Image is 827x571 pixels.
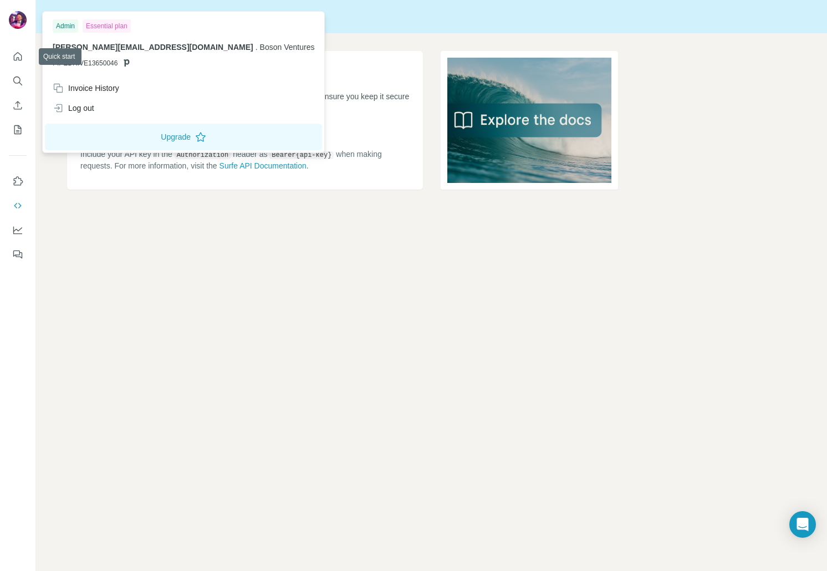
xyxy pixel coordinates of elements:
div: Log out [53,103,94,114]
div: Invoice History [53,83,119,94]
span: . [256,43,258,52]
img: Avatar [9,11,27,29]
span: [PERSON_NAME][EMAIL_ADDRESS][DOMAIN_NAME] [53,43,253,52]
div: Essential plan [83,19,131,33]
button: Use Surfe on LinkedIn [9,171,27,191]
button: Search [9,71,27,91]
button: Upgrade [45,124,322,150]
span: Boson Ventures [260,43,315,52]
div: Admin [53,19,78,33]
code: Authorization [175,151,231,159]
span: PIPEDRIVE13650046 [53,58,118,68]
p: Include your API key in the header as when making requests. For more information, visit the . [80,149,410,171]
code: Bearer {api-key} [269,151,334,159]
div: Open Intercom Messenger [789,511,816,538]
a: Surfe API Documentation [219,161,307,170]
button: Use Surfe API [9,196,27,216]
button: My lists [9,120,27,140]
div: Surfe API [36,9,827,24]
button: Dashboard [9,220,27,240]
button: Enrich CSV [9,95,27,115]
button: Quick start [9,47,27,67]
button: Feedback [9,244,27,264]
